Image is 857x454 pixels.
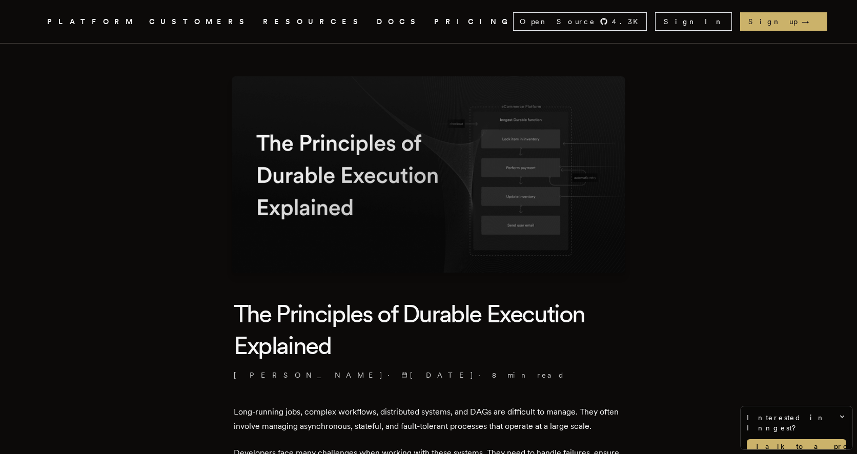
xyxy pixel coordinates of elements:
[234,370,623,380] p: · ·
[747,412,846,433] span: Interested in Inngest?
[149,15,251,28] a: CUSTOMERS
[263,15,364,28] button: RESOURCES
[655,12,732,31] a: Sign In
[401,370,474,380] span: [DATE]
[234,405,623,434] p: Long-running jobs, complex workflows, distributed systems, and DAGs are difficult to manage. They...
[234,370,383,380] a: [PERSON_NAME]
[492,370,565,380] span: 8 min read
[747,439,846,453] a: Talk to a product expert
[377,15,422,28] a: DOCS
[434,15,513,28] a: PRICING
[234,298,623,362] h1: The Principles of Durable Execution Explained
[740,12,827,31] a: Sign up
[47,15,137,28] button: PLATFORM
[232,76,625,273] img: Featured image for The Principles of Durable Execution Explained blog post
[612,16,644,27] span: 4.3 K
[802,16,819,27] span: →
[520,16,596,27] span: Open Source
